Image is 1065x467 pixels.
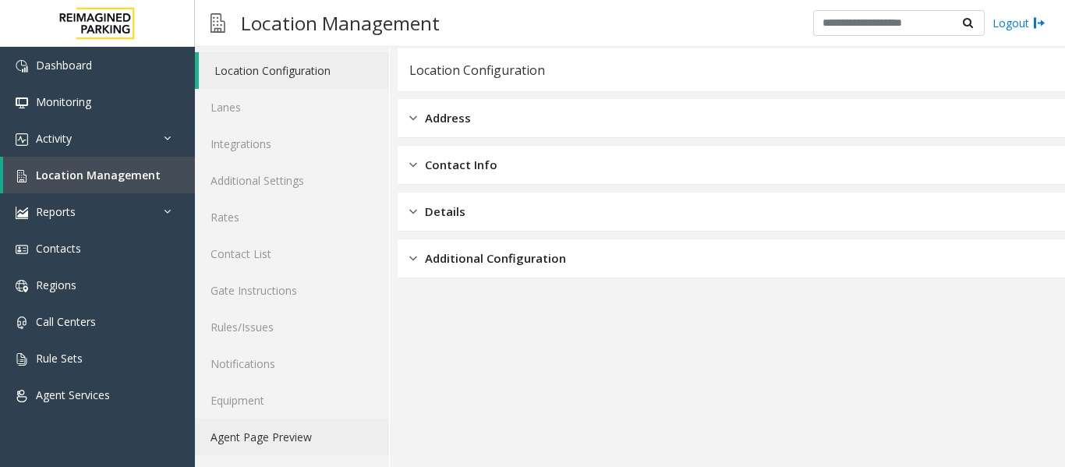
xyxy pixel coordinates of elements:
[36,58,92,73] span: Dashboard
[992,15,1046,31] a: Logout
[16,317,28,329] img: 'icon'
[16,280,28,292] img: 'icon'
[195,382,389,419] a: Equipment
[195,126,389,162] a: Integrations
[409,109,417,127] img: closed
[36,168,161,182] span: Location Management
[195,272,389,309] a: Gate Instructions
[195,89,389,126] a: Lanes
[195,309,389,345] a: Rules/Issues
[425,109,471,127] span: Address
[36,241,81,256] span: Contacts
[3,157,195,193] a: Location Management
[36,351,83,366] span: Rule Sets
[195,345,389,382] a: Notifications
[211,4,225,42] img: pageIcon
[233,4,448,42] h3: Location Management
[425,249,566,267] span: Additional Configuration
[425,203,465,221] span: Details
[36,278,76,292] span: Regions
[36,131,72,146] span: Activity
[36,94,91,109] span: Monitoring
[409,60,545,80] div: Location Configuration
[36,387,110,402] span: Agent Services
[16,97,28,109] img: 'icon'
[16,353,28,366] img: 'icon'
[199,52,389,89] a: Location Configuration
[409,203,417,221] img: closed
[16,133,28,146] img: 'icon'
[36,314,96,329] span: Call Centers
[425,156,497,174] span: Contact Info
[409,156,417,174] img: closed
[195,235,389,272] a: Contact List
[1033,15,1046,31] img: logout
[409,249,417,267] img: closed
[195,199,389,235] a: Rates
[195,419,389,455] a: Agent Page Preview
[16,60,28,73] img: 'icon'
[16,207,28,219] img: 'icon'
[16,390,28,402] img: 'icon'
[36,204,76,219] span: Reports
[195,162,389,199] a: Additional Settings
[16,170,28,182] img: 'icon'
[16,243,28,256] img: 'icon'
